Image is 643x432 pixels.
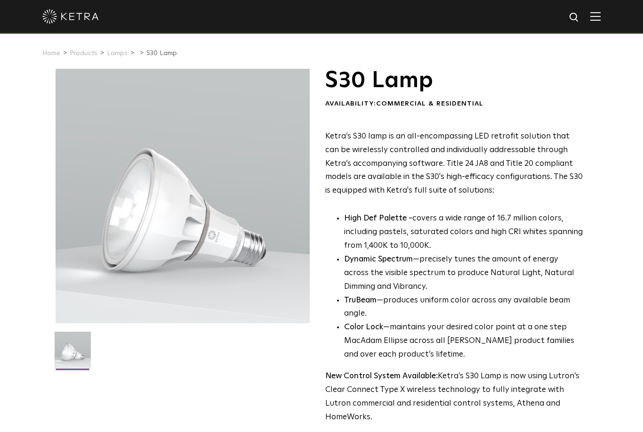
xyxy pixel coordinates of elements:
[107,50,128,57] a: Lamps
[344,321,585,362] li: —maintains your desired color point at a one step MacAdam Ellipse across all [PERSON_NAME] produc...
[146,50,177,57] a: S30 Lamp
[590,12,601,21] img: Hamburger%20Nav.svg
[569,12,580,24] img: search icon
[376,100,483,107] span: Commercial & Residential
[325,372,438,380] strong: New Control System Available:
[325,69,585,92] h1: S30 Lamp
[344,255,413,263] strong: Dynamic Spectrum
[70,50,97,57] a: Products
[344,296,377,304] strong: TruBeam
[344,212,585,253] p: covers a wide range of 16.7 million colors, including pastels, saturated colors and high CRI whit...
[42,50,60,57] a: Home
[344,214,412,222] strong: High Def Palette -
[325,99,585,109] div: Availability:
[325,370,585,424] p: Ketra’s S30 Lamp is now using Lutron’s Clear Connect Type X wireless technology to fully integrat...
[42,9,99,24] img: ketra-logo-2019-white
[344,323,383,331] strong: Color Lock
[325,132,583,195] span: Ketra’s S30 lamp is an all-encompassing LED retrofit solution that can be wirelessly controlled a...
[344,294,585,321] li: —produces uniform color across any available beam angle.
[55,332,91,375] img: S30-Lamp-Edison-2021-Web-Square
[344,253,585,294] li: —precisely tunes the amount of energy across the visible spectrum to produce Natural Light, Natur...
